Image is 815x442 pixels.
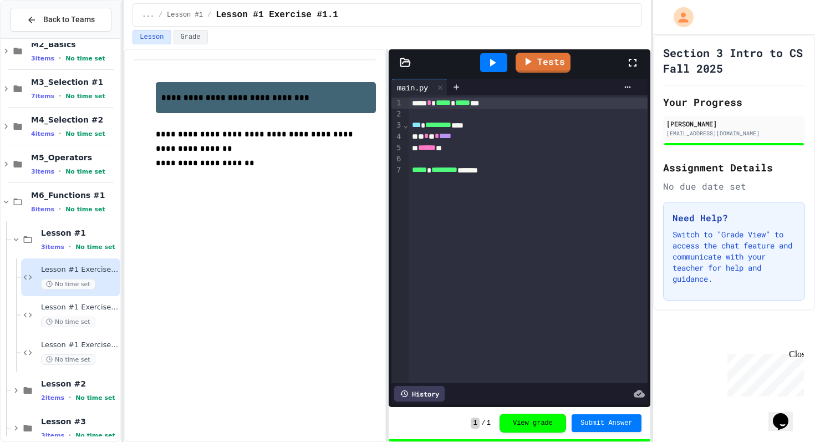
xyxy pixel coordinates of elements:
span: ... [142,11,154,19]
div: My Account [662,4,696,30]
span: No time set [75,243,115,251]
span: No time set [65,130,105,138]
span: No time set [65,55,105,62]
span: / [159,11,162,19]
div: Chat with us now!Close [4,4,77,70]
span: Fold line [403,120,408,129]
span: • [59,167,61,176]
span: M6_Functions #1 [31,190,118,200]
span: 8 items [31,206,54,213]
span: No time set [41,279,95,289]
span: Lesson #1 [167,11,203,19]
span: Lesson #1 Exercise #1.1 [216,8,338,22]
span: Lesson #1 Exercise #1.3 [41,341,118,350]
div: 6 [391,154,403,165]
span: • [69,431,71,440]
div: [EMAIL_ADDRESS][DOMAIN_NAME] [666,129,802,138]
div: main.py [391,79,447,95]
span: / [482,419,486,428]
span: Lesson #1 Exercise #1.1 [41,265,118,275]
span: 3 items [41,243,64,251]
div: 2 [391,109,403,120]
span: • [59,92,61,100]
span: 1 [487,419,491,428]
button: View grade [500,414,566,433]
span: M2_Basics [31,39,118,49]
span: 3 items [41,432,64,439]
span: 3 items [31,168,54,175]
div: 3 [391,120,403,131]
iframe: chat widget [768,398,804,431]
span: Lesson #2 [41,379,118,389]
span: 4 items [31,130,54,138]
div: 4 [391,131,403,143]
span: Lesson #1 Exercise #1.2 [41,303,118,312]
iframe: chat widget [723,349,804,397]
span: 7 items [31,93,54,100]
div: 7 [391,165,403,176]
span: M3_Selection #1 [31,77,118,87]
h1: Section 3 Intro to CS Fall 2025 [663,45,805,76]
span: / [207,11,211,19]
span: 3 items [31,55,54,62]
h3: Need Help? [673,211,796,225]
span: No time set [65,206,105,213]
span: • [69,393,71,402]
span: 2 items [41,394,64,402]
button: Submit Answer [572,414,641,432]
span: No time set [75,394,115,402]
div: History [394,386,445,402]
h2: Assignment Details [663,160,805,175]
div: [PERSON_NAME] [666,119,802,129]
h2: Your Progress [663,94,805,110]
div: main.py [391,82,434,93]
span: • [59,129,61,138]
span: Back to Teams [43,14,95,26]
span: • [59,205,61,214]
button: Lesson [133,30,171,44]
span: No time set [65,168,105,175]
span: • [59,54,61,63]
span: Lesson #1 [41,228,118,238]
button: Back to Teams [10,8,111,32]
span: No time set [41,317,95,327]
p: Switch to "Grade View" to access the chat feature and communicate with your teacher for help and ... [673,229,796,284]
span: Submit Answer [580,419,633,428]
span: M5_Operators [31,153,118,162]
div: 5 [391,143,403,154]
span: No time set [41,354,95,365]
span: 1 [471,418,479,429]
span: • [69,242,71,251]
button: Grade [174,30,208,44]
div: 1 [391,98,403,109]
div: No due date set [663,180,805,193]
span: No time set [75,432,115,439]
a: Tests [516,53,570,73]
span: Lesson #3 [41,416,118,426]
span: No time set [65,93,105,100]
span: M4_Selection #2 [31,115,118,125]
